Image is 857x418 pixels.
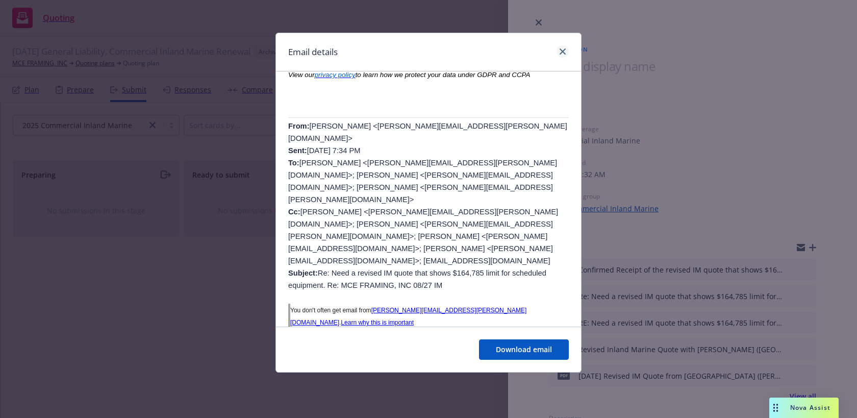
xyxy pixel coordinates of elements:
[496,345,552,354] span: Download email
[479,339,569,360] button: Download email
[769,398,782,418] div: Drag to move
[790,403,830,412] span: Nova Assist
[769,398,839,418] button: Nova Assist
[288,122,567,289] span: [PERSON_NAME] <[PERSON_NAME][EMAIL_ADDRESS][PERSON_NAME][DOMAIN_NAME]> [DATE] 7:34 PM [PERSON_NAM...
